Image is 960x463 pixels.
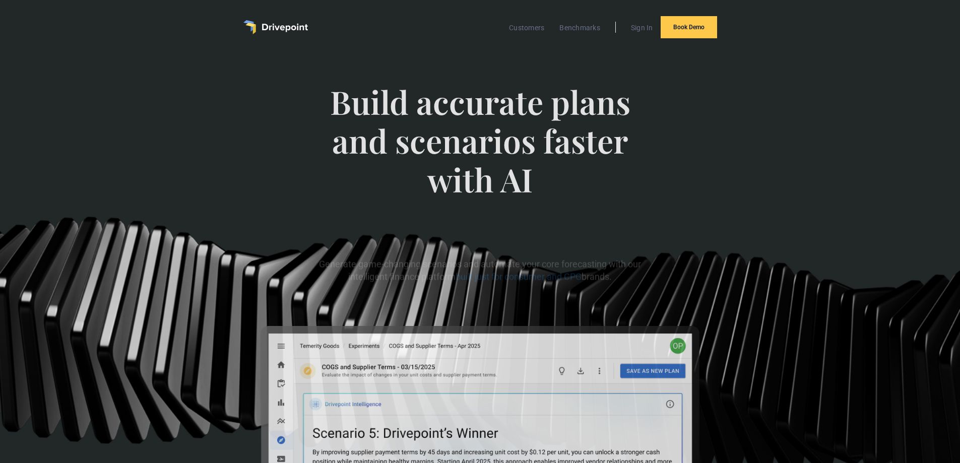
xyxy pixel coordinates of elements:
a: Watch Tour [417,260,473,289]
a: Benchmarks [554,21,605,34]
span: Build accurate plans and scenarios faster with AI [314,83,646,219]
a: home [243,20,308,34]
a: Book Demo [481,261,544,288]
a: Sign In [626,21,658,34]
a: Customers [504,21,549,34]
p: Generate game-changing scenarios and automate your core forecasting with our intelligent finance ... [314,258,646,283]
a: Book Demo [661,16,717,38]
